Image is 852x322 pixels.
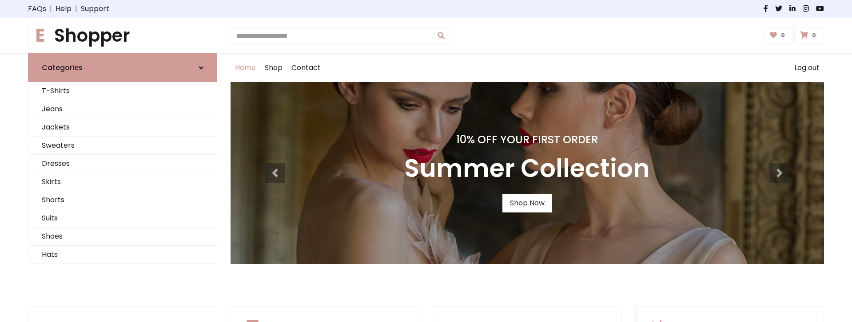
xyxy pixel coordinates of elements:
[56,4,72,14] a: Help
[28,23,52,48] span: E
[28,191,217,209] a: Shorts
[231,54,260,82] a: Home
[28,137,217,155] a: Sweaters
[287,54,325,82] a: Contact
[42,63,83,72] h6: Categories
[404,134,650,146] h4: 10% Off Your First Order
[28,53,217,82] a: Categories
[46,4,56,14] span: |
[28,246,217,264] a: Hats
[502,194,552,212] a: Shop Now
[28,100,217,118] a: Jeans
[28,82,217,100] a: T-Shirts
[28,25,217,46] a: EShopper
[790,54,824,82] a: Log out
[81,4,109,14] a: Support
[72,4,81,14] span: |
[28,155,217,173] a: Dresses
[28,118,217,137] a: Jackets
[764,27,793,44] a: 0
[779,31,787,39] span: 0
[28,25,217,46] h1: Shopper
[260,54,287,82] a: Shop
[28,173,217,191] a: Skirts
[28,4,46,14] a: FAQs
[404,153,650,183] h3: Summer Collection
[28,209,217,228] a: Suits
[794,27,824,44] a: 0
[28,228,217,246] a: Shoes
[810,31,818,39] span: 0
